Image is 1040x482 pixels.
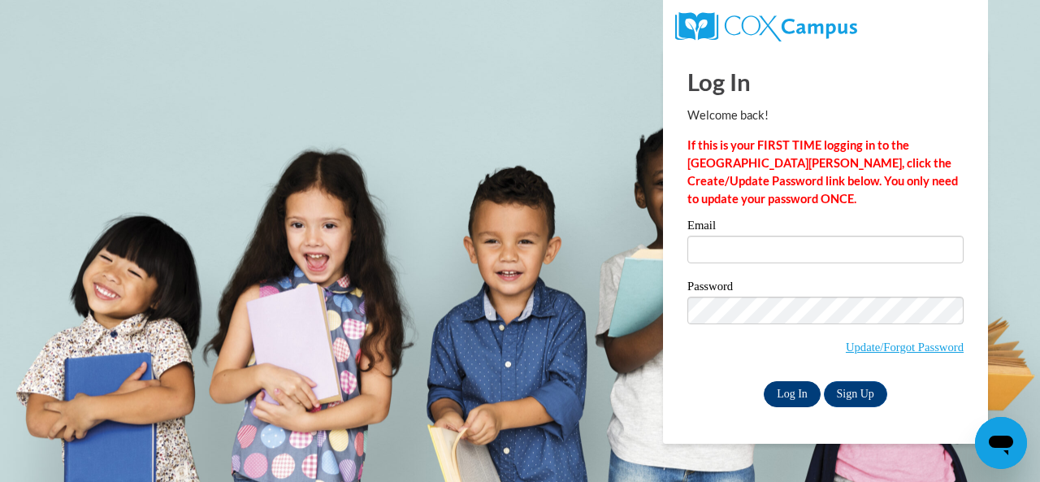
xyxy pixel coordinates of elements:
[687,219,964,236] label: Email
[687,65,964,98] h1: Log In
[687,280,964,297] label: Password
[824,381,887,407] a: Sign Up
[846,341,964,354] a: Update/Forgot Password
[975,417,1027,469] iframe: Button to launch messaging window
[687,106,964,124] p: Welcome back!
[764,381,821,407] input: Log In
[687,138,958,206] strong: If this is your FIRST TIME logging in to the [GEOGRAPHIC_DATA][PERSON_NAME], click the Create/Upd...
[675,12,857,41] img: COX Campus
